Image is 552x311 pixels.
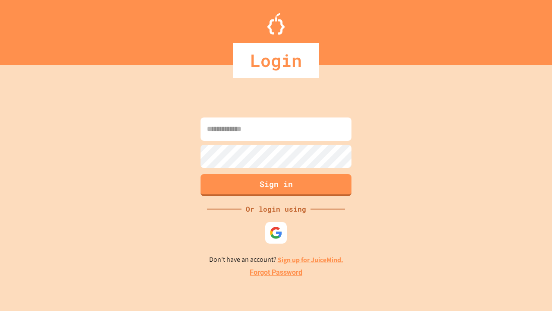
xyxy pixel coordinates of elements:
[516,276,543,302] iframe: chat widget
[270,226,282,239] img: google-icon.svg
[278,255,343,264] a: Sign up for JuiceMind.
[250,267,302,278] a: Forgot Password
[233,43,319,78] div: Login
[480,239,543,276] iframe: chat widget
[241,204,310,214] div: Or login using
[201,174,351,196] button: Sign in
[267,13,285,35] img: Logo.svg
[209,254,343,265] p: Don't have an account?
